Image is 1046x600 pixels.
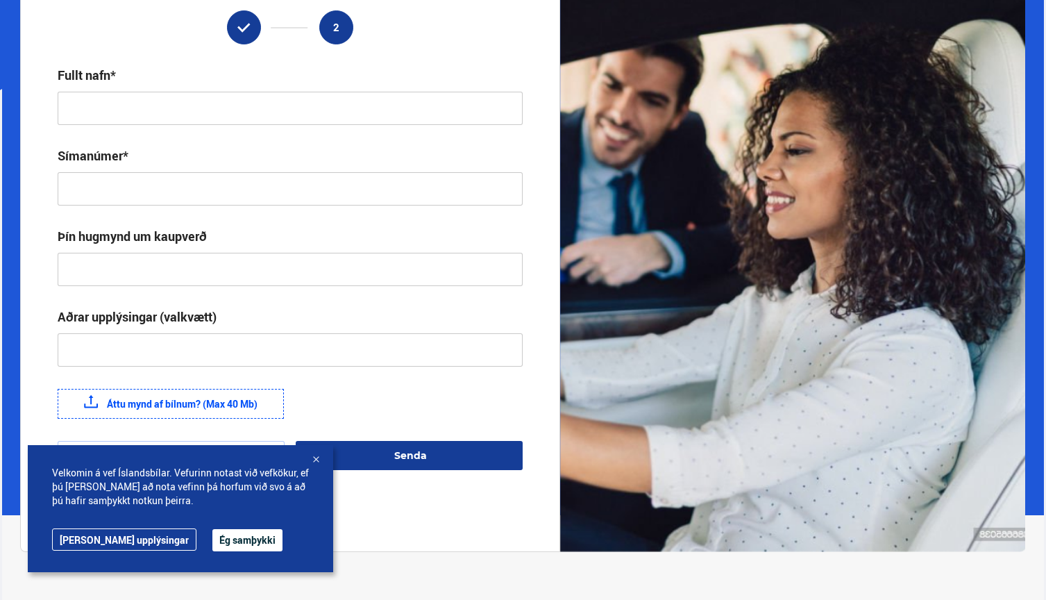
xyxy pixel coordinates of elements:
[333,22,339,33] span: 2
[58,67,116,83] div: Fullt nafn*
[58,308,217,325] div: Aðrar upplýsingar (valkvætt)
[58,389,284,419] label: Áttu mynd af bílnum? (Max 40 Mb)
[58,147,128,164] div: Símanúmer*
[58,228,207,244] div: Þín hugmynd um kaupverð
[394,449,427,462] span: Senda
[58,441,285,470] button: Til baka
[52,466,309,508] span: Velkomin á vef Íslandsbílar. Vefurinn notast við vefkökur, ef þú [PERSON_NAME] að nota vefinn þá ...
[11,6,53,47] button: Open LiveChat chat widget
[212,529,282,551] button: Ég samþykki
[296,441,523,470] button: Senda
[52,528,196,551] a: [PERSON_NAME] upplýsingar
